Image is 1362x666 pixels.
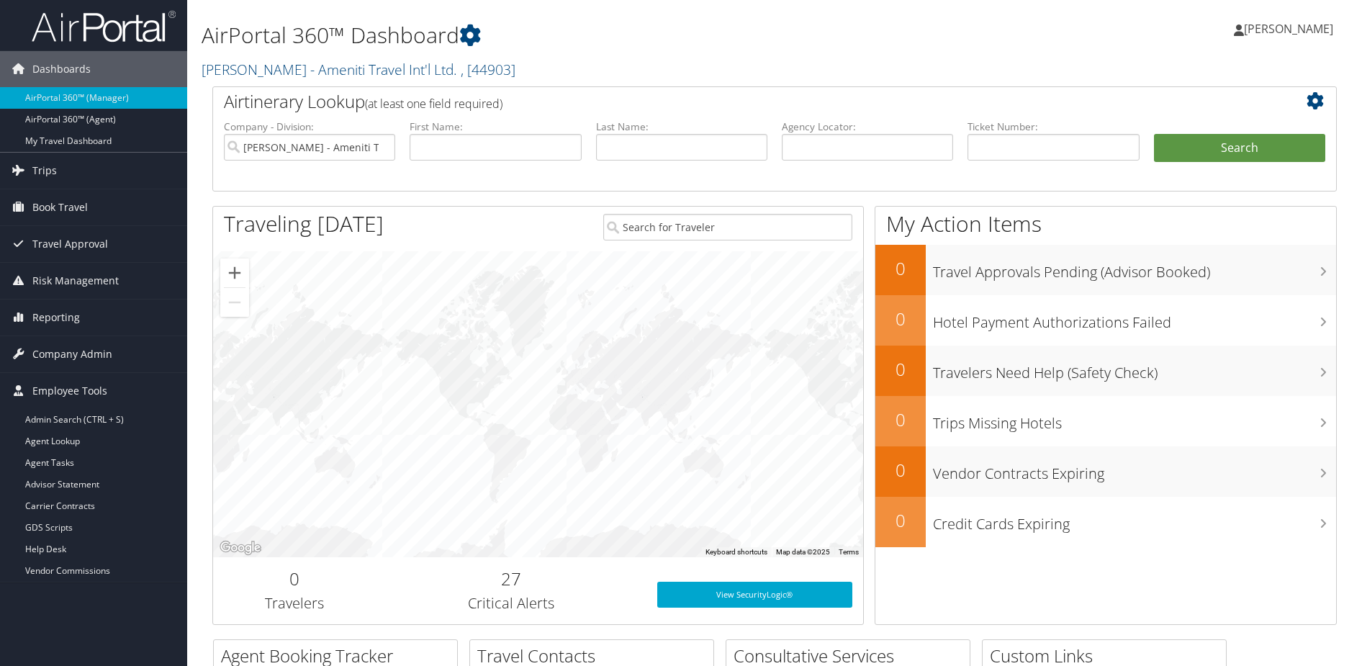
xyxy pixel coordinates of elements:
img: airportal-logo.png [32,9,176,43]
button: Zoom in [220,258,249,287]
a: 0Travelers Need Help (Safety Check) [875,346,1336,396]
label: Last Name: [596,120,767,134]
a: Open this area in Google Maps (opens a new window) [217,539,264,557]
span: Book Travel [32,189,88,225]
a: 0Credit Cards Expiring [875,497,1336,547]
label: Ticket Number: [968,120,1139,134]
h3: Trips Missing Hotels [933,406,1336,433]
h3: Travel Approvals Pending (Advisor Booked) [933,255,1336,282]
h1: My Action Items [875,209,1336,239]
span: [PERSON_NAME] [1244,21,1333,37]
a: 0Hotel Payment Authorizations Failed [875,295,1336,346]
span: Trips [32,153,57,189]
h2: 0 [875,408,926,432]
span: , [ 44903 ] [461,60,515,79]
label: Agency Locator: [782,120,953,134]
a: 0Vendor Contracts Expiring [875,446,1336,497]
span: Risk Management [32,263,119,299]
span: Employee Tools [32,373,107,409]
h2: 0 [875,307,926,331]
button: Keyboard shortcuts [705,547,767,557]
h1: AirPortal 360™ Dashboard [202,20,965,50]
span: Map data ©2025 [776,548,830,556]
img: Google [217,539,264,557]
h3: Credit Cards Expiring [933,507,1336,534]
a: Terms (opens in new tab) [839,548,859,556]
button: Search [1154,134,1325,163]
h3: Hotel Payment Authorizations Failed [933,305,1336,333]
h3: Travelers Need Help (Safety Check) [933,356,1336,383]
h2: 0 [875,256,926,281]
h2: 0 [875,508,926,533]
h2: 27 [387,567,636,591]
span: Reporting [32,300,80,336]
span: Dashboards [32,51,91,87]
button: Zoom out [220,288,249,317]
span: Travel Approval [32,226,108,262]
span: (at least one field required) [365,96,502,112]
h2: 0 [224,567,365,591]
a: 0Travel Approvals Pending (Advisor Booked) [875,245,1336,295]
h2: Airtinerary Lookup [224,89,1232,114]
h2: 0 [875,357,926,382]
a: [PERSON_NAME] - Ameniti Travel Int'l Ltd. [202,60,515,79]
h1: Traveling [DATE] [224,209,384,239]
a: View SecurityLogic® [657,582,852,608]
a: 0Trips Missing Hotels [875,396,1336,446]
input: Search for Traveler [603,214,852,240]
a: [PERSON_NAME] [1234,7,1348,50]
h3: Vendor Contracts Expiring [933,456,1336,484]
label: Company - Division: [224,120,395,134]
h3: Critical Alerts [387,593,636,613]
span: Company Admin [32,336,112,372]
h2: 0 [875,458,926,482]
h3: Travelers [224,593,365,613]
label: First Name: [410,120,581,134]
